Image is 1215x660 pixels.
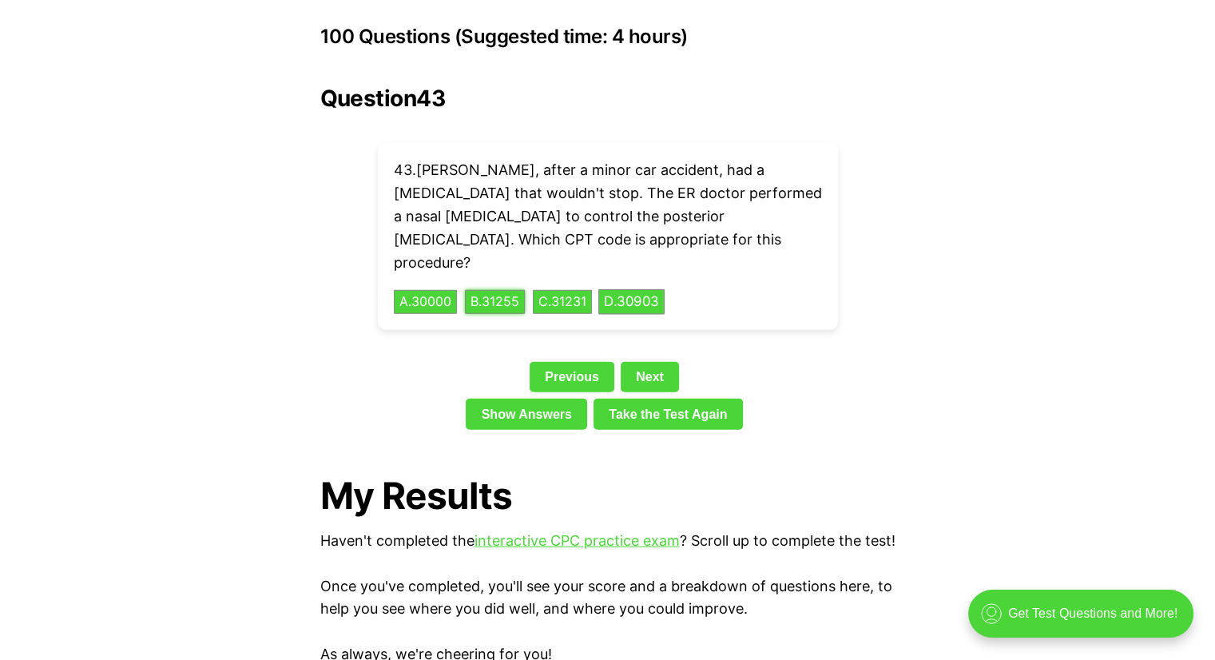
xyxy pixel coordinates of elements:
[955,582,1215,660] iframe: portal-trigger
[320,475,895,517] h1: My Results
[466,399,587,429] a: Show Answers
[320,530,895,553] p: Haven't completed the ? Scroll up to complete the test!
[533,290,592,314] button: C.31231
[530,362,614,392] a: Previous
[320,26,895,48] h3: 100 Questions (Suggested time: 4 hours)
[320,575,895,622] p: Once you've completed, you'll see your score and a breakdown of questions here, to help you see w...
[394,159,822,274] p: 43 . [PERSON_NAME], after a minor car accident, had a [MEDICAL_DATA] that wouldn't stop. The ER d...
[474,532,680,549] a: interactive CPC practice exam
[320,85,895,111] h2: Question 43
[394,290,457,314] button: A.30000
[621,362,679,392] a: Next
[598,290,665,315] button: D.30903
[465,290,525,314] button: B.31255
[594,399,743,429] a: Take the Test Again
